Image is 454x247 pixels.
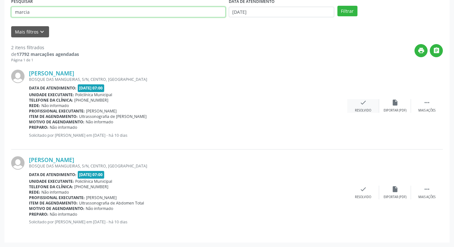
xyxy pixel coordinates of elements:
b: Item de agendamento: [29,114,78,119]
span: Policlínica Municipal [75,92,112,97]
b: Profissional executante: [29,195,85,200]
b: Motivo de agendamento: [29,206,84,211]
span: Não informado [50,212,77,217]
i: keyboard_arrow_down [39,28,46,35]
span: [PHONE_NUMBER] [74,97,108,103]
i: check [360,186,367,193]
div: de [11,51,79,58]
i: print [418,47,425,54]
div: Página 1 de 1 [11,58,79,63]
button:  [430,44,443,57]
img: img [11,70,25,83]
img: img [11,156,25,170]
b: Telefone da clínica: [29,184,73,189]
b: Motivo de agendamento: [29,119,84,125]
b: Data de atendimento: [29,172,76,177]
div: Resolvido [355,195,371,199]
span: Ultrassonografia de [PERSON_NAME] [79,114,147,119]
span: Não informado [86,206,113,211]
a: [PERSON_NAME] [29,70,74,77]
b: Rede: [29,189,40,195]
b: Unidade executante: [29,92,74,97]
input: Selecione um intervalo [229,7,334,18]
span: [PERSON_NAME] [86,108,117,114]
b: Profissional executante: [29,108,85,114]
b: Preparo: [29,212,48,217]
b: Rede: [29,103,40,108]
button: Filtrar [337,6,357,17]
div: Mais ações [418,108,436,113]
div: BOSQUE DAS MANGUEIRAS, S/N, CENTRO, [GEOGRAPHIC_DATA] [29,163,347,169]
input: Nome, CNS [11,7,226,18]
a: [PERSON_NAME] [29,156,74,163]
span: Não informado [50,125,77,130]
span: Não informado [41,103,69,108]
span: Não informado [86,119,113,125]
b: Data de atendimento: [29,85,76,91]
div: Mais ações [418,195,436,199]
b: Telefone da clínica: [29,97,73,103]
span: [PHONE_NUMBER] [74,184,108,189]
span: Ultrassonografia de Abdomen Total [79,200,144,206]
p: Solicitado por [PERSON_NAME] em [DATE] - há 10 dias [29,219,347,225]
div: Exportar (PDF) [384,108,407,113]
button: print [414,44,428,57]
i: check [360,99,367,106]
span: [DATE] 07:00 [78,84,104,92]
i:  [423,186,430,193]
div: 2 itens filtrados [11,44,79,51]
b: Preparo: [29,125,48,130]
p: Solicitado por [PERSON_NAME] em [DATE] - há 10 dias [29,133,347,138]
div: Exportar (PDF) [384,195,407,199]
b: Unidade executante: [29,179,74,184]
button: Mais filtroskeyboard_arrow_down [11,26,49,37]
span: Policlínica Municipal [75,179,112,184]
i: insert_drive_file [392,99,399,106]
i: insert_drive_file [392,186,399,193]
span: [PERSON_NAME] [86,195,117,200]
i:  [423,99,430,106]
i:  [433,47,440,54]
strong: 17792 marcações agendadas [17,51,79,57]
div: BOSQUE DAS MANGUEIRAS, S/N, CENTRO, [GEOGRAPHIC_DATA] [29,77,347,82]
span: Não informado [41,189,69,195]
b: Item de agendamento: [29,200,78,206]
span: [DATE] 07:00 [78,171,104,178]
div: Resolvido [355,108,371,113]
